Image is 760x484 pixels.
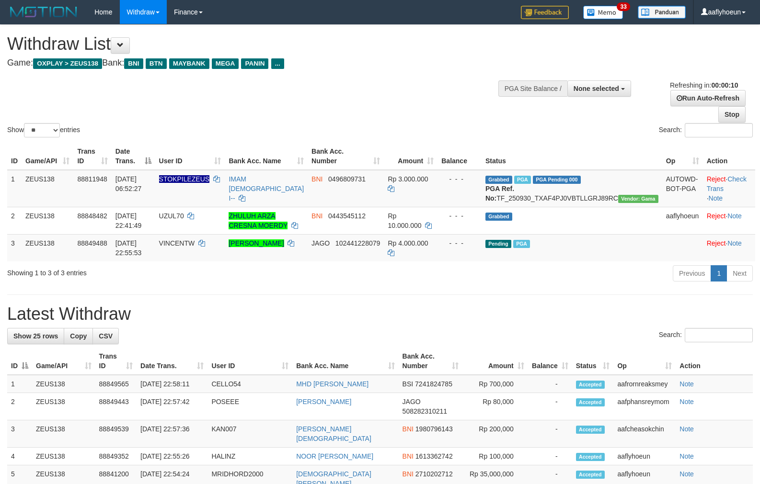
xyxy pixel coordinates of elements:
[613,420,676,448] td: aafcheasokchin
[92,328,119,344] a: CSV
[95,348,137,375] th: Trans ID: activate to sort column ascending
[576,426,605,434] span: Accepted
[137,393,207,420] td: [DATE] 22:57:42
[441,238,478,248] div: - - -
[403,452,414,460] span: BNI
[726,265,753,281] a: Next
[7,375,32,393] td: 1
[727,212,742,220] a: Note
[485,240,511,248] span: Pending
[528,348,572,375] th: Balance: activate to sort column ascending
[296,452,373,460] a: NOOR [PERSON_NAME]
[662,170,703,207] td: AUTOWD-BOT-PGA
[415,380,452,388] span: Copy 7241824785 to clipboard
[22,170,73,207] td: ZEUS138
[528,448,572,465] td: -
[146,58,167,69] span: BTN
[22,207,73,234] td: ZEUS138
[711,265,727,281] a: 1
[7,348,32,375] th: ID: activate to sort column descending
[95,375,137,393] td: 88849565
[388,212,421,229] span: Rp 10.000.000
[229,175,304,202] a: IMAM [DEMOGRAPHIC_DATA] I--
[137,420,207,448] td: [DATE] 22:57:36
[707,212,726,220] a: Reject
[207,448,292,465] td: HALINZ
[115,239,142,257] span: [DATE] 22:55:53
[703,170,755,207] td: · ·
[124,58,143,69] span: BNI
[485,185,514,202] b: PGA Ref. No:
[576,398,605,406] span: Accepted
[576,471,605,479] span: Accepted
[679,380,694,388] a: Note
[462,420,528,448] td: Rp 200,000
[659,123,753,137] label: Search:
[498,80,567,97] div: PGA Site Balance /
[64,328,93,344] a: Copy
[77,239,107,247] span: 88849488
[528,393,572,420] td: -
[311,239,330,247] span: JAGO
[613,348,676,375] th: Op: activate to sort column ascending
[95,448,137,465] td: 88849352
[673,265,711,281] a: Previous
[617,2,630,11] span: 33
[403,398,421,405] span: JAGO
[7,420,32,448] td: 3
[521,6,569,19] img: Feedback.jpg
[311,175,322,183] span: BNI
[709,194,723,202] a: Note
[7,207,22,234] td: 2
[528,375,572,393] td: -
[271,58,284,69] span: ...
[311,212,322,220] span: BNI
[572,348,614,375] th: Status: activate to sort column ascending
[7,123,80,137] label: Show entries
[441,211,478,221] div: - - -
[685,123,753,137] input: Search:
[7,34,497,54] h1: Withdraw List
[583,6,623,19] img: Button%20Memo.svg
[159,239,195,247] span: VINCENTW
[482,170,662,207] td: TF_250930_TXAF4PJ0VBTLLGRJ89RC
[225,143,308,170] th: Bank Acc. Name: activate to sort column ascending
[574,85,619,92] span: None selected
[32,375,95,393] td: ZEUS138
[137,348,207,375] th: Date Trans.: activate to sort column ascending
[241,58,268,69] span: PANIN
[32,393,95,420] td: ZEUS138
[403,380,414,388] span: BSI
[99,332,113,340] span: CSV
[576,381,605,389] span: Accepted
[703,234,755,261] td: ·
[703,143,755,170] th: Action
[7,143,22,170] th: ID
[159,212,184,220] span: UZUL70
[32,448,95,465] td: ZEUS138
[296,425,371,442] a: [PERSON_NAME][DEMOGRAPHIC_DATA]
[24,123,60,137] select: Showentries
[335,239,380,247] span: Copy 102441228079 to clipboard
[676,348,753,375] th: Action
[292,348,398,375] th: Bank Acc. Name: activate to sort column ascending
[403,470,414,478] span: BNI
[328,212,366,220] span: Copy 0443545112 to clipboard
[77,175,107,183] span: 88811948
[169,58,209,69] span: MAYBANK
[670,81,738,89] span: Refreshing in:
[7,304,753,324] h1: Latest Withdraw
[415,470,453,478] span: Copy 2710202712 to clipboard
[613,448,676,465] td: aaflyhoeun
[308,143,384,170] th: Bank Acc. Number: activate to sort column ascending
[703,207,755,234] td: ·
[384,143,438,170] th: Amount: activate to sort column ascending
[659,328,753,342] label: Search:
[155,143,225,170] th: User ID: activate to sort column ascending
[441,174,478,184] div: - - -
[33,58,102,69] span: OXPLAY > ZEUS138
[711,81,738,89] strong: 00:00:10
[388,175,428,183] span: Rp 3.000.000
[707,239,726,247] a: Reject
[77,212,107,220] span: 88848482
